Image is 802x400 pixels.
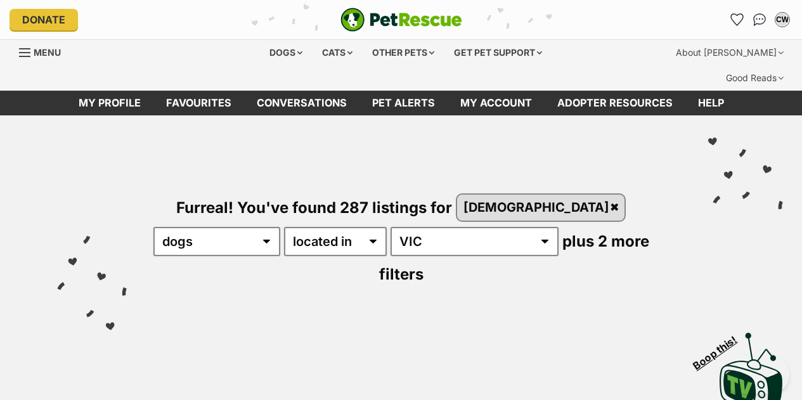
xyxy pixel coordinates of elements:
[545,91,685,115] a: Adopter resources
[776,13,789,26] div: CW
[19,40,70,63] a: Menu
[359,91,448,115] a: Pet alerts
[749,10,770,30] a: Conversations
[727,10,747,30] a: Favourites
[244,91,359,115] a: conversations
[34,47,61,58] span: Menu
[667,40,792,65] div: About [PERSON_NAME]
[727,10,792,30] ul: Account quick links
[261,40,311,65] div: Dogs
[717,65,792,91] div: Good Reads
[723,356,789,394] iframe: Help Scout Beacon - Open
[445,40,551,65] div: Get pet support
[363,40,443,65] div: Other pets
[457,195,624,221] a: [DEMOGRAPHIC_DATA]
[685,91,737,115] a: Help
[448,91,545,115] a: My account
[176,198,452,216] span: Furreal! You've found 287 listings for
[772,10,792,30] button: My account
[340,8,462,32] img: logo-e224e6f780fb5917bec1dbf3a21bbac754714ae5b6737aabdf751b685950b380.svg
[313,40,361,65] div: Cats
[753,13,766,26] img: chat-41dd97257d64d25036548639549fe6c8038ab92f7586957e7f3b1b290dea8141.svg
[66,91,153,115] a: My profile
[379,232,649,283] span: plus 2 more filters
[153,91,244,115] a: Favourites
[10,9,78,30] a: Donate
[340,8,462,32] a: PetRescue
[691,326,749,371] span: Boop this!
